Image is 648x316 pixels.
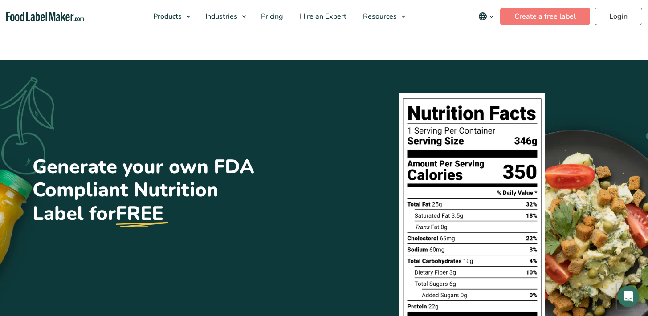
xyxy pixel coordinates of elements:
u: FREE [116,202,163,225]
span: Industries [203,12,238,21]
span: Pricing [258,12,284,21]
h1: Generate your own FDA Compliant Nutrition Label for [33,155,264,225]
div: Open Intercom Messenger [618,286,639,307]
span: Resources [360,12,398,21]
a: Create a free label [500,8,590,25]
span: Hire an Expert [297,12,347,21]
a: Login [595,8,642,25]
span: Products [151,12,183,21]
